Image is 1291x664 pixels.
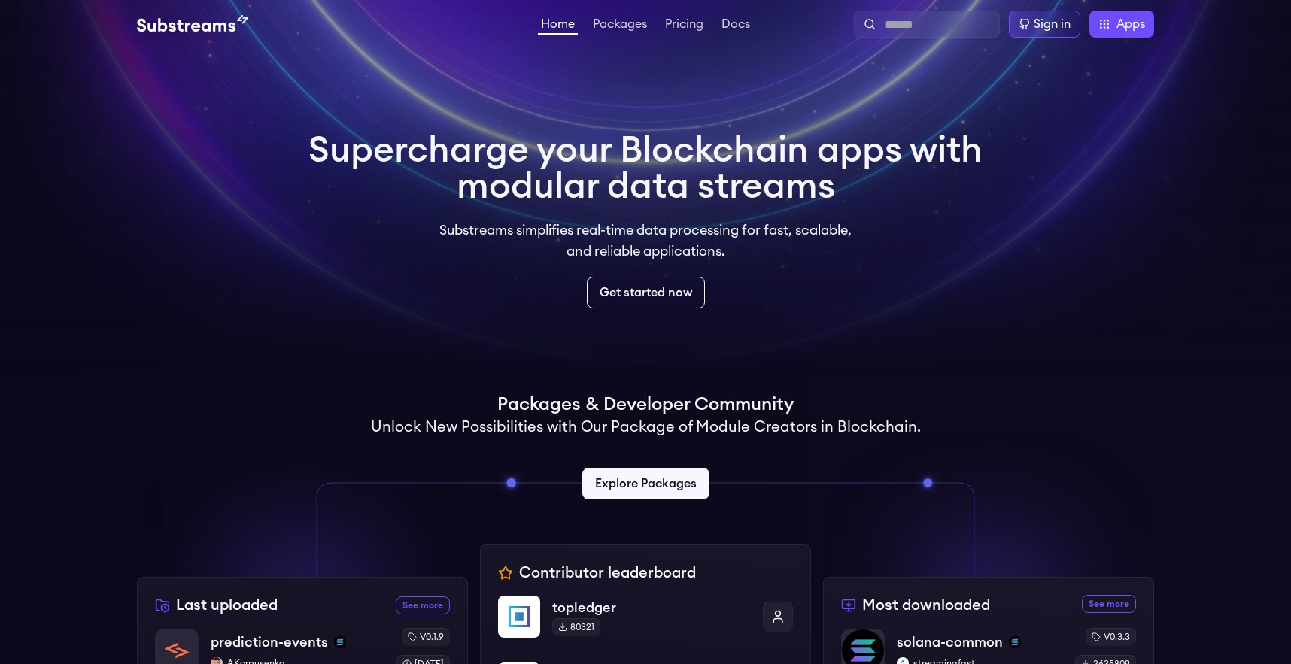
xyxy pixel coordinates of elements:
div: v0.1.9 [402,628,450,646]
a: Home [538,18,578,35]
a: See more recently uploaded packages [396,596,450,614]
p: Substreams simplifies real-time data processing for fast, scalable, and reliable applications. [429,220,862,262]
a: Get started now [587,277,705,308]
img: solana [1009,636,1021,648]
img: topledger [498,596,540,638]
p: prediction-events [211,632,328,653]
a: See more most downloaded packages [1082,595,1136,613]
div: Sign in [1034,15,1071,33]
h2: Unlock New Possibilities with Our Package of Module Creators in Blockchain. [371,417,921,438]
a: Packages [590,18,650,33]
a: Docs [718,18,753,33]
p: solana-common [897,632,1003,653]
img: Substream's logo [137,15,248,33]
a: Sign in [1009,11,1080,38]
a: topledgertopledger80321 [498,596,793,650]
h1: Packages & Developer Community [497,393,794,417]
div: v0.3.3 [1086,628,1136,646]
span: Apps [1116,15,1145,33]
img: solana [334,636,346,648]
p: topledger [552,597,751,618]
h1: Supercharge your Blockchain apps with modular data streams [308,132,983,205]
a: Explore Packages [582,468,709,499]
div: 80321 [552,618,600,636]
a: Pricing [662,18,706,33]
